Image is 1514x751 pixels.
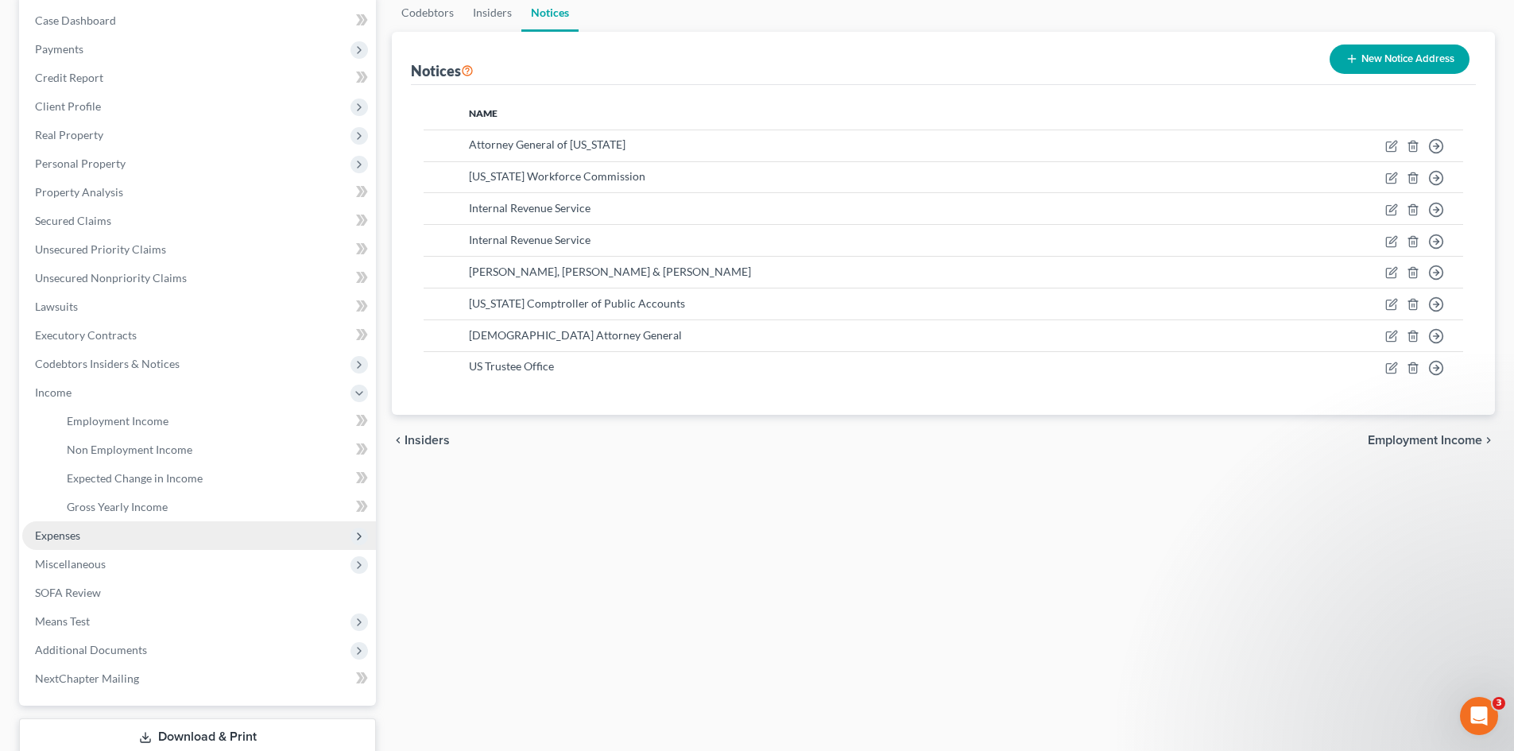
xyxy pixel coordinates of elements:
i: chevron_left [392,434,405,447]
span: [US_STATE] Comptroller of Public Accounts [469,296,685,310]
a: Lawsuits [22,292,376,321]
span: Codebtors Insiders & Notices [35,357,180,370]
a: Executory Contracts [22,321,376,350]
span: Client Profile [35,99,101,113]
span: Executory Contracts [35,328,137,342]
span: Internal Revenue Service [469,233,590,246]
span: Additional Documents [35,643,147,656]
a: Credit Report [22,64,376,92]
button: New Notice Address [1330,45,1469,74]
span: Real Property [35,128,103,141]
a: NextChapter Mailing [22,664,376,693]
span: Unsecured Priority Claims [35,242,166,256]
span: Unsecured Nonpriority Claims [35,271,187,285]
span: Gross Yearly Income [67,500,168,513]
a: Property Analysis [22,178,376,207]
span: [DEMOGRAPHIC_DATA] Attorney General [469,328,682,342]
button: chevron_left Insiders [392,434,450,447]
a: Employment Income [54,407,376,436]
a: SOFA Review [22,579,376,607]
a: Case Dashboard [22,6,376,35]
div: Notices [411,61,474,80]
span: NextChapter Mailing [35,672,139,685]
span: Internal Revenue Service [469,201,590,215]
a: Secured Claims [22,207,376,235]
span: Non Employment Income [67,443,192,456]
span: US Trustee Office [469,359,554,373]
span: Employment Income [67,414,168,428]
span: Credit Report [35,71,103,84]
span: Means Test [35,614,90,628]
span: Secured Claims [35,214,111,227]
a: Non Employment Income [54,436,376,464]
span: Payments [35,42,83,56]
a: Expected Change in Income [54,464,376,493]
span: SOFA Review [35,586,101,599]
span: Case Dashboard [35,14,116,27]
span: Expected Change in Income [67,471,203,485]
a: Gross Yearly Income [54,493,376,521]
span: 3 [1493,697,1505,710]
span: [US_STATE] Workforce Commission [469,169,645,183]
button: Employment Income chevron_right [1368,434,1495,447]
span: [PERSON_NAME], [PERSON_NAME] & [PERSON_NAME] [469,265,751,278]
span: Income [35,385,72,399]
span: Expenses [35,528,80,542]
span: Insiders [405,434,450,447]
iframe: Intercom live chat [1460,697,1498,735]
span: Employment Income [1368,434,1482,447]
i: chevron_right [1482,434,1495,447]
span: Property Analysis [35,185,123,199]
span: Name [469,107,498,119]
span: Miscellaneous [35,557,106,571]
a: Unsecured Nonpriority Claims [22,264,376,292]
a: Unsecured Priority Claims [22,235,376,264]
span: Personal Property [35,157,126,170]
span: Lawsuits [35,300,78,313]
span: Attorney General of [US_STATE] [469,137,625,151]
